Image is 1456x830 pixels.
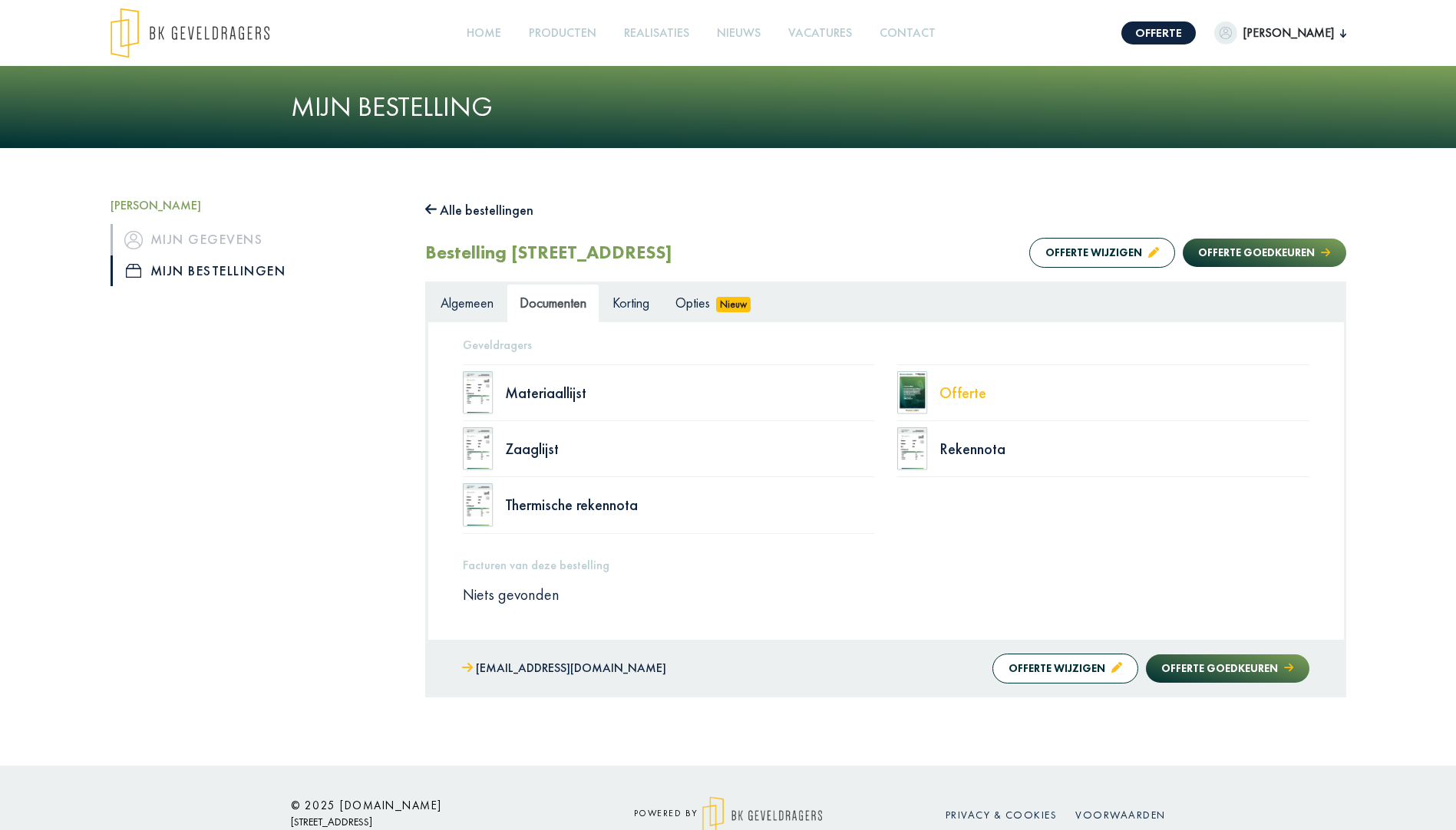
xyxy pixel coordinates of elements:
img: logo [111,8,269,58]
button: Alle bestellingen [425,198,534,222]
button: [PERSON_NAME] [1214,21,1346,44]
span: Documenten [520,294,586,311]
h5: Facturen van deze bestelling [463,558,1309,572]
img: doc [897,427,928,470]
div: Rekennota [939,441,1309,456]
div: Thermische rekennota [505,497,875,512]
img: dummypic.png [1214,21,1237,44]
img: icon [126,264,141,278]
h1: Mijn bestelling [291,91,1166,124]
ul: Tabs [428,284,1344,321]
h5: Geveldragers [463,338,1309,352]
span: Opties [675,294,710,311]
img: doc [463,427,494,470]
button: Offerte wijzigen [992,654,1138,683]
a: Nieuws [711,16,767,51]
img: icon [124,231,143,249]
a: Offerte [1121,21,1196,44]
span: Algemeen [441,294,494,311]
a: iconMijn bestellingen [111,255,402,286]
img: doc [897,371,928,414]
div: Niets gevonden [451,585,1321,604]
a: Producten [523,16,603,51]
a: Contact [873,16,942,51]
a: Privacy & cookies [946,808,1058,822]
h2: Bestelling [STREET_ADDRESS] [425,242,672,264]
a: Home [461,16,507,51]
span: Korting [612,294,649,311]
div: Offerte [939,385,1309,400]
h5: [PERSON_NAME] [111,198,402,212]
button: Offerte goedkeuren [1146,654,1309,683]
button: Offerte wijzigen [1029,238,1175,268]
span: Nieuw [716,297,751,312]
img: doc [463,483,494,526]
h6: © 2025 [DOMAIN_NAME] [291,799,567,812]
img: doc [463,371,494,414]
a: [EMAIL_ADDRESS][DOMAIN_NAME] [462,657,666,680]
a: Voorwaarden [1075,808,1166,822]
div: Materiaallijst [505,385,875,400]
span: [PERSON_NAME] [1237,24,1340,42]
div: Zaaglijst [505,441,875,456]
a: iconMijn gegevens [111,224,402,255]
a: Vacatures [782,16,858,51]
a: Realisaties [618,16,695,51]
button: Offerte goedkeuren [1183,239,1345,267]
